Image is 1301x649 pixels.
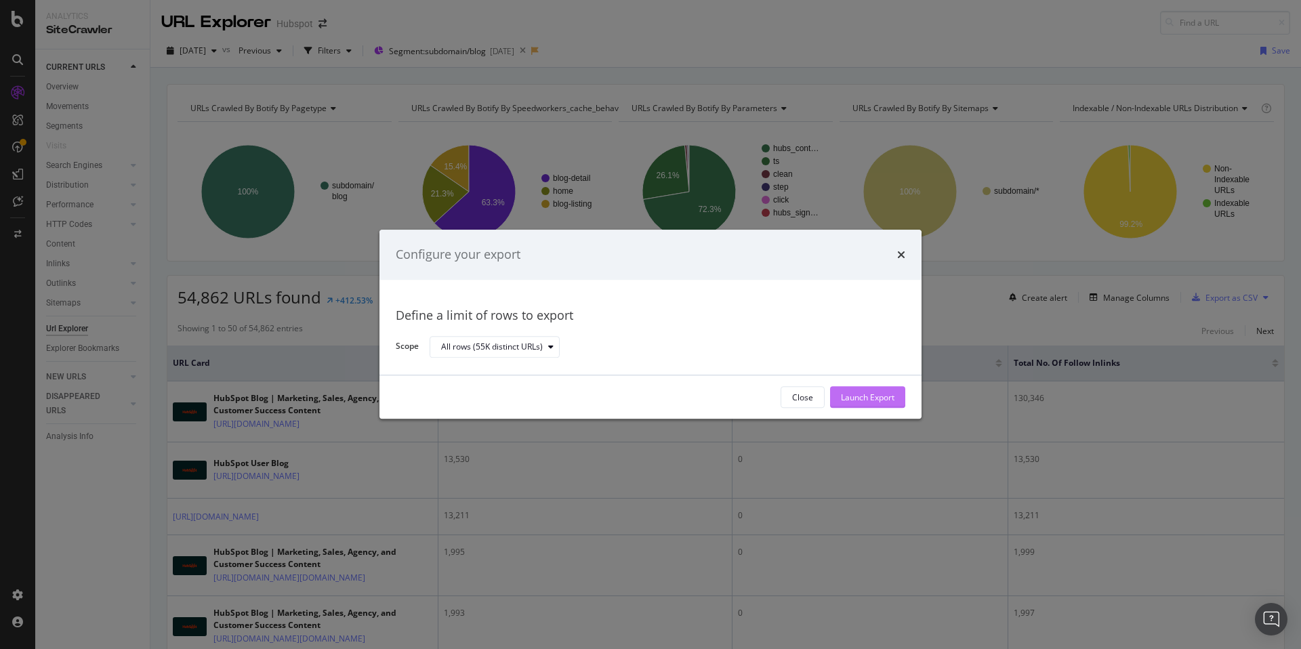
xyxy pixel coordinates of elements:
[792,392,813,403] div: Close
[441,343,543,351] div: All rows (55K distinct URLs)
[830,387,905,409] button: Launch Export
[1255,603,1287,635] div: Open Intercom Messenger
[379,230,922,419] div: modal
[396,246,520,264] div: Configure your export
[781,387,825,409] button: Close
[897,246,905,264] div: times
[396,307,905,324] div: Define a limit of rows to export
[430,336,560,358] button: All rows (55K distinct URLs)
[396,341,419,356] label: Scope
[841,392,894,403] div: Launch Export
